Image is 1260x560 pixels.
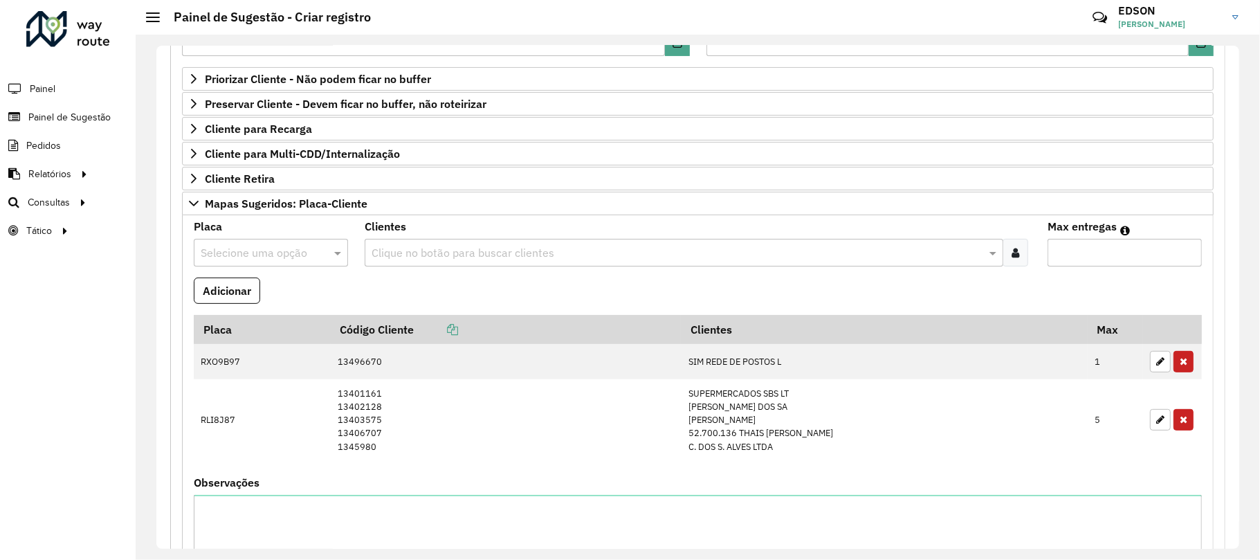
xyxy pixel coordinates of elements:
td: 5 [1088,379,1143,460]
td: RLI8J87 [194,379,331,460]
a: Mapas Sugeridos: Placa-Cliente [182,192,1214,215]
a: Cliente para Recarga [182,117,1214,141]
th: Max [1088,315,1143,344]
th: Clientes [681,315,1087,344]
td: SUPERMERCADOS SBS LT [PERSON_NAME] DOS SA [PERSON_NAME] 52.700.136 THAIS [PERSON_NAME] C. DOS S. ... [681,379,1087,460]
span: Priorizar Cliente - Não podem ficar no buffer [205,73,431,84]
span: Consultas [28,195,70,210]
h2: Painel de Sugestão - Criar registro [160,10,371,25]
span: Preservar Cliente - Devem ficar no buffer, não roteirizar [205,98,486,109]
a: Cliente Retira [182,167,1214,190]
span: Relatórios [28,167,71,181]
a: Cliente para Multi-CDD/Internalização [182,142,1214,165]
span: [PERSON_NAME] [1118,18,1222,30]
td: SIM REDE DE POSTOS L [681,344,1087,380]
th: Placa [194,315,331,344]
a: Contato Rápido [1085,3,1115,33]
td: 13496670 [331,344,682,380]
th: Código Cliente [331,315,682,344]
span: Tático [26,224,52,238]
td: 13401161 13402128 13403575 13406707 1345980 [331,379,682,460]
a: Priorizar Cliente - Não podem ficar no buffer [182,67,1214,91]
span: Cliente para Recarga [205,123,312,134]
label: Max entregas [1048,218,1117,235]
label: Clientes [365,218,406,235]
span: Pedidos [26,138,61,153]
label: Placa [194,218,222,235]
td: 1 [1088,344,1143,380]
span: Painel [30,82,55,96]
span: Cliente para Multi-CDD/Internalização [205,148,400,159]
a: Copiar [414,323,459,336]
span: Cliente Retira [205,173,275,184]
span: Painel de Sugestão [28,110,111,125]
td: RXO9B97 [194,344,331,380]
em: Máximo de clientes que serão colocados na mesma rota com os clientes informados [1120,225,1130,236]
label: Observações [194,474,259,491]
span: Mapas Sugeridos: Placa-Cliente [205,198,367,209]
a: Preservar Cliente - Devem ficar no buffer, não roteirizar [182,92,1214,116]
button: Adicionar [194,278,260,304]
h3: EDSON [1118,4,1222,17]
